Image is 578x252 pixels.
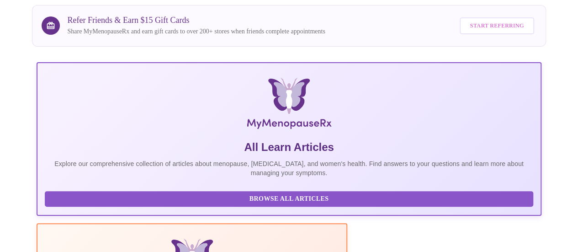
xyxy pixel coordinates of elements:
[460,17,534,34] button: Start Referring
[45,194,535,202] a: Browse All Articles
[457,13,536,39] a: Start Referring
[45,191,533,207] button: Browse All Articles
[67,16,325,25] h3: Refer Friends & Earn $15 Gift Cards
[67,27,325,36] p: Share MyMenopauseRx and earn gift cards to over 200+ stores when friends complete appointments
[121,78,457,133] img: MyMenopauseRx Logo
[45,159,533,177] p: Explore our comprehensive collection of articles about menopause, [MEDICAL_DATA], and women's hea...
[45,140,533,155] h5: All Learn Articles
[54,193,524,205] span: Browse All Articles
[470,21,524,31] span: Start Referring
